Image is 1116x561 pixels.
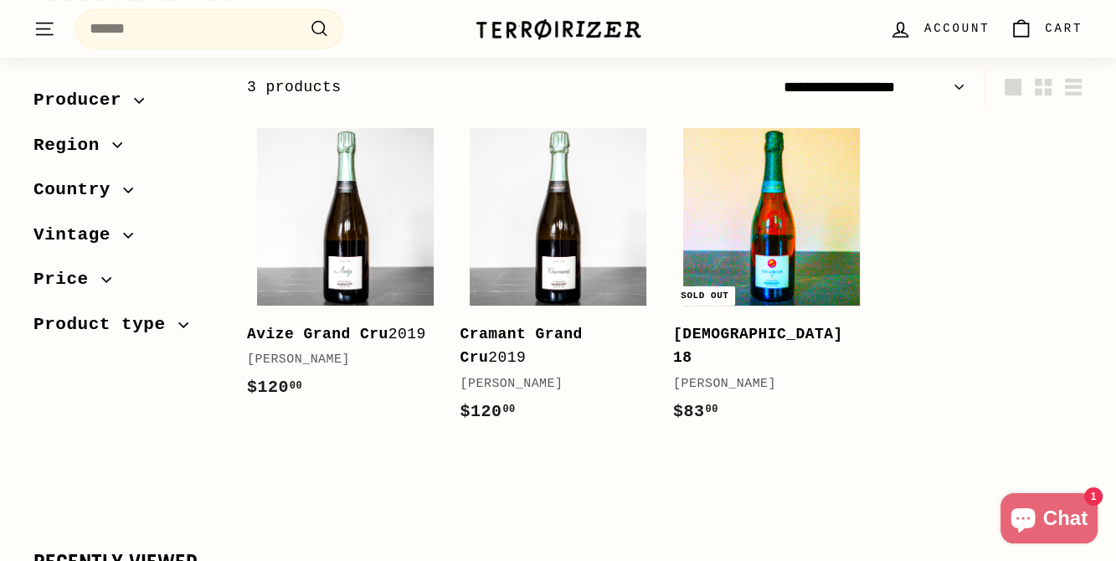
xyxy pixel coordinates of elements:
[460,119,657,442] a: Cramant Grand Cru2019[PERSON_NAME]
[33,86,134,115] span: Producer
[705,404,717,415] sup: 00
[247,326,388,342] b: Avize Grand Cru
[33,176,123,204] span: Country
[247,322,427,347] div: 2019
[33,261,220,306] button: Price
[247,75,665,100] div: 3 products
[33,311,178,339] span: Product type
[673,326,843,367] b: [DEMOGRAPHIC_DATA] 18
[502,404,515,415] sup: 00
[33,172,220,217] button: Country
[33,265,101,294] span: Price
[33,127,220,172] button: Region
[290,380,302,392] sup: 00
[33,82,220,127] button: Producer
[460,326,583,367] b: Cramant Grand Cru
[33,131,112,160] span: Region
[924,19,990,38] span: Account
[460,374,640,394] div: [PERSON_NAME]
[1000,4,1093,54] a: Cart
[460,322,640,371] div: 2019
[673,119,870,442] a: Sold out [DEMOGRAPHIC_DATA] 18 [PERSON_NAME]
[879,4,1000,54] a: Account
[247,119,444,419] a: Avize Grand Cru2019[PERSON_NAME]
[460,402,516,421] span: $120
[33,217,220,262] button: Vintage
[33,221,123,250] span: Vintage
[1045,19,1083,38] span: Cart
[33,306,220,352] button: Product type
[673,402,718,421] span: $83
[673,374,853,394] div: [PERSON_NAME]
[247,378,302,397] span: $120
[995,493,1103,548] inbox-online-store-chat: Shopify online store chat
[247,350,427,370] div: [PERSON_NAME]
[674,286,735,306] div: Sold out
